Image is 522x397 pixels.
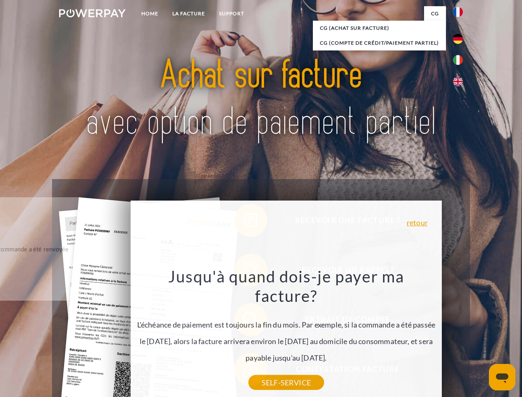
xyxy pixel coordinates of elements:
img: fr [453,7,463,17]
div: L'échéance de paiement est toujours la fin du mois. Par exemple, si la commande a été passée le [... [136,266,437,383]
img: title-powerpay_fr.svg [79,40,443,158]
h3: Jusqu'à quand dois-je payer ma facture? [136,266,437,306]
a: CG [424,6,446,21]
a: CG (achat sur facture) [313,21,446,36]
img: de [453,34,463,44]
a: CG (Compte de crédit/paiement partiel) [313,36,446,50]
a: Support [212,6,251,21]
img: logo-powerpay-white.svg [59,9,126,17]
img: it [453,55,463,65]
a: SELF-SERVICE [248,375,324,390]
iframe: Bouton de lancement de la fenêtre de messagerie [489,364,515,390]
img: en [453,77,463,86]
a: retour [407,219,428,226]
a: Home [134,6,165,21]
a: LA FACTURE [165,6,212,21]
